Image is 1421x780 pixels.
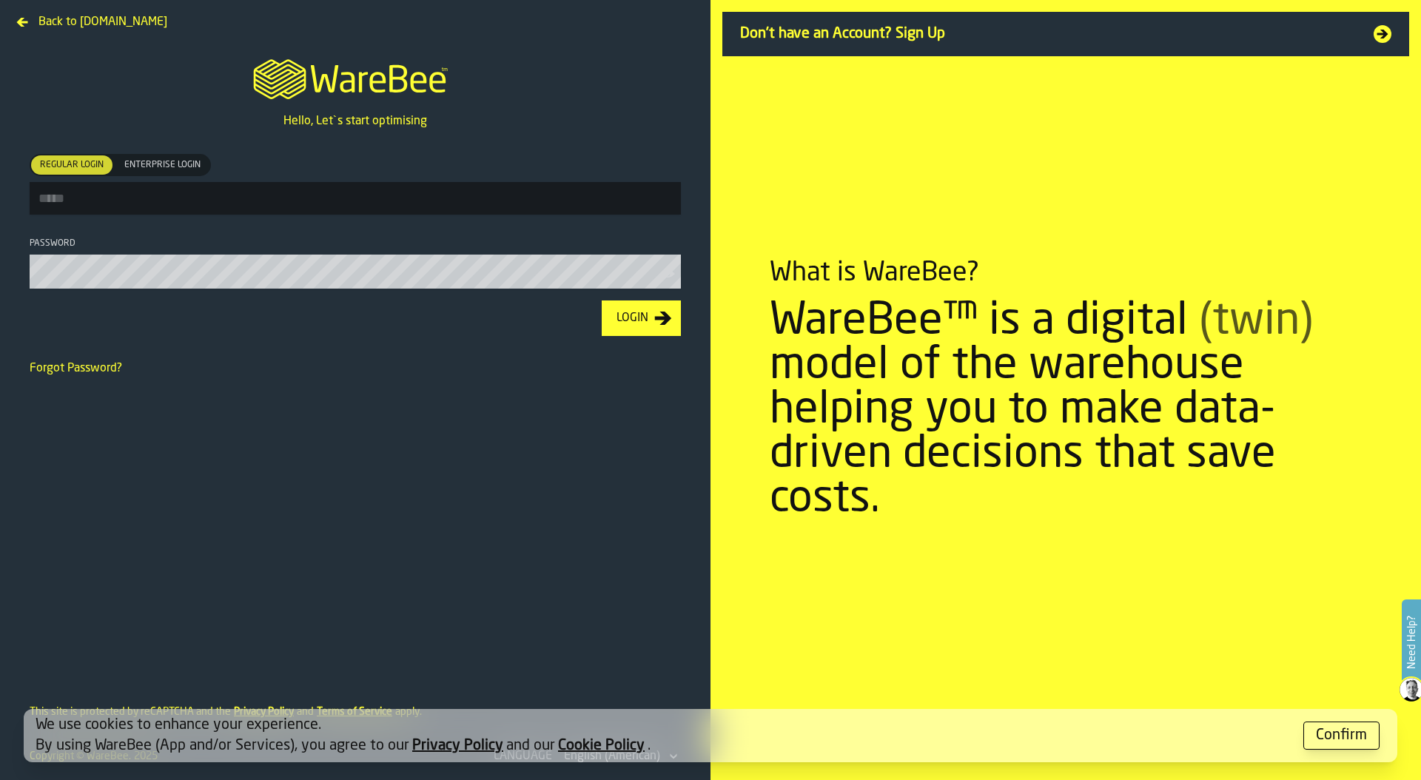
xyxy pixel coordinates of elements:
[118,158,206,172] span: Enterprise Login
[1303,722,1380,750] button: button-
[660,266,678,281] button: button-toolbar-Password
[12,12,173,24] a: Back to [DOMAIN_NAME]
[30,238,681,289] label: button-toolbar-Password
[770,258,979,288] div: What is WareBee?
[1316,725,1367,746] div: Confirm
[24,709,1397,762] div: alert-[object Object]
[30,154,681,215] label: button-toolbar-[object Object]
[770,300,1362,522] div: WareBee™ is a digital model of the warehouse helping you to make data-driven decisions that save ...
[1403,601,1420,684] label: Need Help?
[1199,300,1313,344] span: (twin)
[30,255,681,289] input: button-toolbar-Password
[36,715,1291,756] div: We use cookies to enhance your experience. By using WareBee (App and/or Services), you agree to o...
[558,739,645,753] a: Cookie Policy
[30,363,122,374] a: Forgot Password?
[722,12,1409,56] a: Don't have an Account? Sign Up
[412,739,503,753] a: Privacy Policy
[240,41,470,112] a: logo-header
[283,112,427,130] p: Hello, Let`s start optimising
[30,238,681,249] div: Password
[740,24,1356,44] span: Don't have an Account? Sign Up
[30,182,681,215] input: button-toolbar-[object Object]
[114,154,211,176] label: button-switch-multi-Enterprise Login
[611,309,654,327] div: Login
[115,155,209,175] div: thumb
[30,154,114,176] label: button-switch-multi-Regular Login
[602,300,681,336] button: button-Login
[31,155,112,175] div: thumb
[38,13,167,31] span: Back to [DOMAIN_NAME]
[34,158,110,172] span: Regular Login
